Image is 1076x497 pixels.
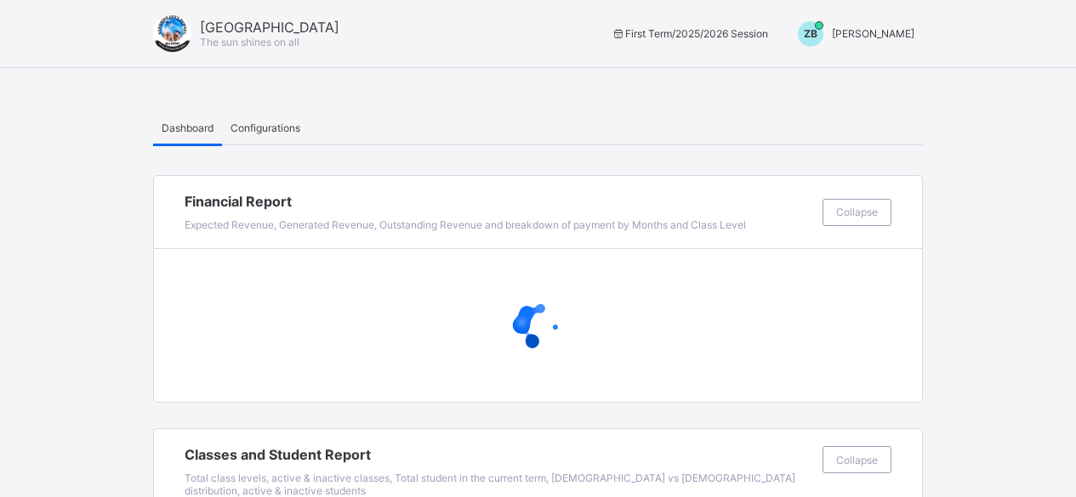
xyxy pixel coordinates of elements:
span: Financial Report [185,193,814,210]
span: [PERSON_NAME] [832,27,914,40]
span: ZB [804,27,817,40]
span: Expected Revenue, Generated Revenue, Outstanding Revenue and breakdown of payment by Months and C... [185,218,746,231]
span: Dashboard [162,121,213,134]
span: Collapse [836,206,878,218]
span: Total class levels, active & inactive classes, Total student in the current term, [DEMOGRAPHIC_DA... [185,472,795,497]
span: Collapse [836,454,878,466]
span: The sun shines on all [200,36,299,48]
span: [GEOGRAPHIC_DATA] [200,19,339,36]
span: session/term information [611,27,768,40]
span: Configurations [231,121,300,134]
span: Classes and Student Report [185,446,814,463]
